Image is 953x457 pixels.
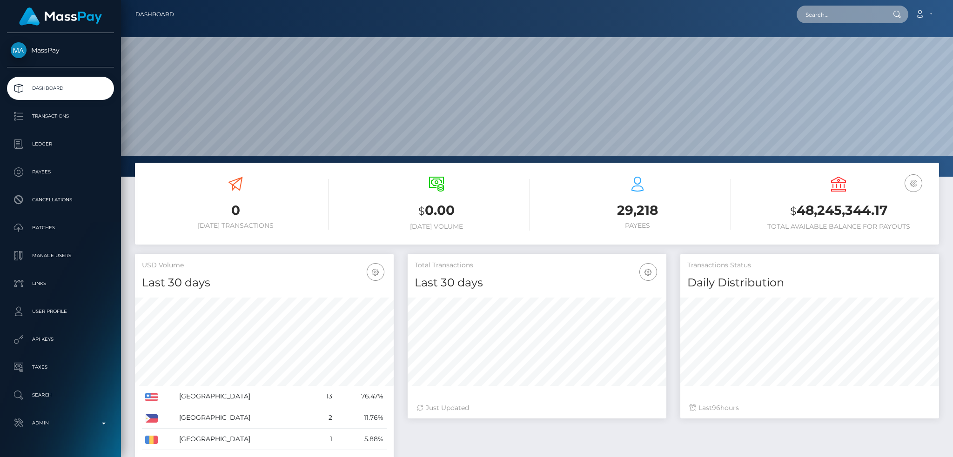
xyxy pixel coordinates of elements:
[11,360,110,374] p: Taxes
[544,222,731,230] h6: Payees
[11,165,110,179] p: Payees
[417,403,657,413] div: Just Updated
[11,305,110,318] p: User Profile
[745,223,932,231] h6: Total Available Balance for Payouts
[11,42,27,58] img: MassPay
[415,275,659,291] h4: Last 30 days
[11,416,110,430] p: Admin
[142,275,387,291] h4: Last 30 days
[135,5,174,24] a: Dashboard
[7,244,114,267] a: Manage Users
[7,46,114,54] span: MassPay
[687,275,932,291] h4: Daily Distribution
[336,429,387,450] td: 5.88%
[790,205,797,218] small: $
[11,81,110,95] p: Dashboard
[142,201,329,219] h3: 0
[7,132,114,156] a: Ledger
[7,216,114,239] a: Batches
[7,188,114,212] a: Cancellations
[11,249,110,263] p: Manage Users
[343,201,530,220] h3: 0.00
[145,393,158,401] img: US.png
[7,105,114,128] a: Transactions
[11,332,110,346] p: API Keys
[336,407,387,429] td: 11.76%
[797,6,884,23] input: Search...
[712,404,720,412] span: 96
[544,201,731,219] h3: 29,218
[176,407,314,429] td: [GEOGRAPHIC_DATA]
[11,277,110,291] p: Links
[343,223,530,231] h6: [DATE] Volume
[313,386,336,407] td: 13
[176,386,314,407] td: [GEOGRAPHIC_DATA]
[745,201,932,220] h3: 48,245,344.17
[7,328,114,351] a: API Keys
[11,109,110,123] p: Transactions
[313,429,336,450] td: 1
[690,403,930,413] div: Last hours
[7,272,114,295] a: Links
[7,384,114,407] a: Search
[11,388,110,402] p: Search
[19,7,102,26] img: MassPay Logo
[7,356,114,379] a: Taxes
[7,300,114,323] a: User Profile
[142,222,329,230] h6: [DATE] Transactions
[7,411,114,435] a: Admin
[7,160,114,184] a: Payees
[336,386,387,407] td: 76.47%
[418,205,425,218] small: $
[313,407,336,429] td: 2
[142,261,387,270] h5: USD Volume
[7,77,114,100] a: Dashboard
[176,429,314,450] td: [GEOGRAPHIC_DATA]
[11,137,110,151] p: Ledger
[11,221,110,235] p: Batches
[145,436,158,444] img: RO.png
[687,261,932,270] h5: Transactions Status
[415,261,659,270] h5: Total Transactions
[11,193,110,207] p: Cancellations
[145,414,158,423] img: PH.png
